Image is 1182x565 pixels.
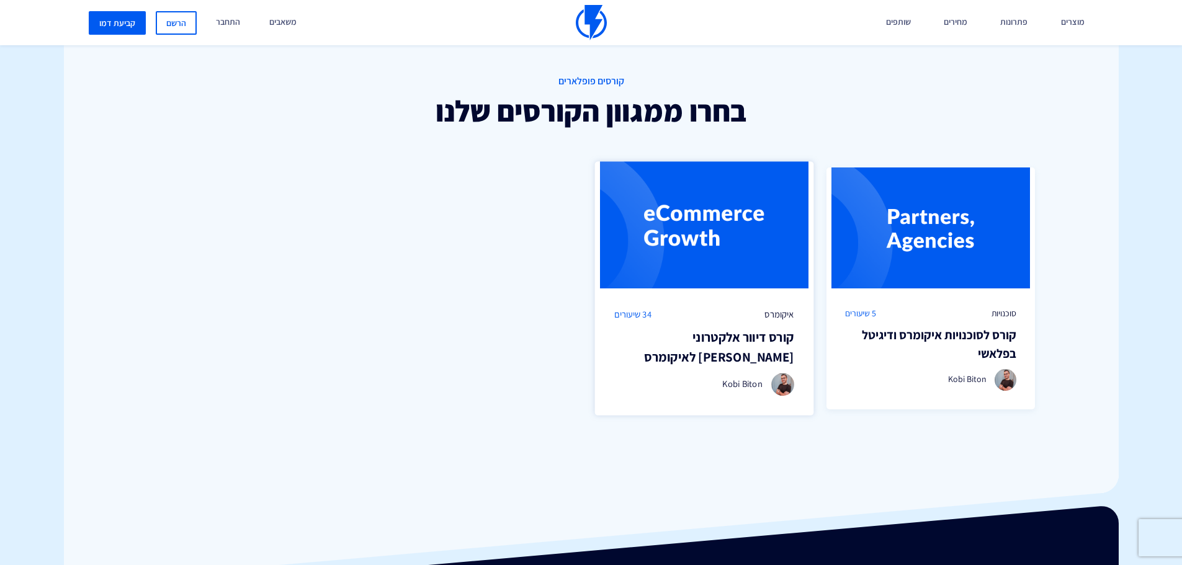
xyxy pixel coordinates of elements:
[595,162,814,416] a: איקומרס 34 שיעורים קורס דיוור אלקטרוני [PERSON_NAME] לאיקומרס Kobi Biton
[156,11,197,35] a: הרשם
[765,308,794,321] span: איקומרס
[948,373,987,385] span: Kobi Biton
[826,167,1035,409] a: סוכנויות 5 שיעורים קורס לסוכנויות איקומרס ודיגיטל בפלאשי Kobi Biton
[845,307,876,319] span: 5 שיעורים
[138,95,1044,127] h2: בחרו ממגוון הקורסים שלנו
[614,308,651,321] span: 34 שיעורים
[845,326,1016,363] h3: קורס לסוכנויות איקומרס ודיגיטל בפלאשי
[614,327,794,367] h3: קורס דיוור אלקטרוני [PERSON_NAME] לאיקומרס
[722,378,763,389] span: Kobi Biton
[89,11,146,35] a: קביעת דמו
[138,74,1044,89] span: קורסים פופלארים
[992,307,1016,319] span: סוכנויות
